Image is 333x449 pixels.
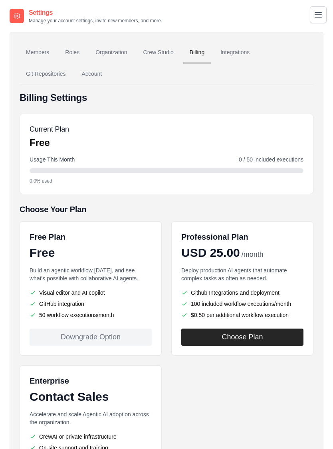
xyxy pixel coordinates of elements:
a: Organization [89,42,133,63]
a: Git Repositories [20,63,72,85]
p: Build an agentic workflow [DATE], and see what's possible with collaborative AI agents. [30,266,152,282]
a: Integrations [214,42,256,63]
h5: Choose Your Plan [20,204,313,215]
div: Free [30,246,152,260]
div: Downgrade Option [30,329,152,346]
p: Manage your account settings, invite new members, and more. [29,18,162,24]
button: Toggle navigation [310,6,327,23]
li: CrewAI or private infrastructure [30,433,152,441]
span: 0 / 50 included executions [239,156,303,163]
a: Members [20,42,55,63]
div: Contact Sales [30,390,152,404]
li: 100 included workflow executions/month [181,300,303,308]
li: $0.50 per additional workflow execution [181,311,303,319]
a: Crew Studio [137,42,180,63]
h5: Current Plan [30,124,69,135]
h4: Billing Settings [20,91,313,104]
li: GitHub integration [30,300,152,308]
li: Visual editor and AI copilot [30,289,152,297]
p: Free [30,136,69,149]
p: Accelerate and scale Agentic AI adoption across the organization. [30,410,152,426]
h6: Free Plan [30,231,65,242]
h2: Settings [29,8,162,18]
a: Account [75,63,109,85]
h6: Enterprise [30,375,152,386]
span: USD 25.00 [181,246,240,260]
a: Billing [183,42,211,63]
li: Github Integrations and deployment [181,289,303,297]
li: 50 workflow executions/month [30,311,152,319]
p: Deploy production AI agents that automate complex tasks as often as needed. [181,266,303,282]
span: /month [242,249,264,260]
button: Choose Plan [181,329,303,346]
h6: Professional Plan [181,231,248,242]
span: 0.0% used [30,178,52,184]
span: Usage This Month [30,156,75,163]
a: Roles [59,42,86,63]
